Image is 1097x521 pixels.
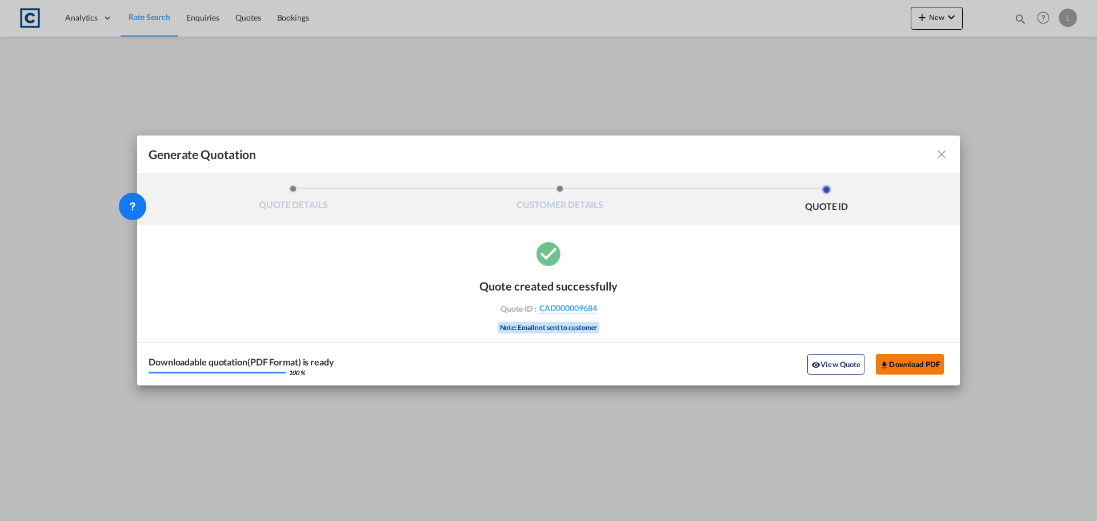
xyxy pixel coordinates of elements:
[149,147,256,162] span: Generate Quotation
[498,322,600,333] div: Note: Email not sent to customer
[880,360,889,369] md-icon: icon-download
[534,239,563,268] md-icon: icon-checkbox-marked-circle
[427,185,694,216] li: CUSTOMER DETAILS
[482,303,615,313] div: Quote ID :
[137,136,960,385] md-dialog: Generate QuotationQUOTE ...
[811,360,820,369] md-icon: icon-eye
[539,303,597,313] span: CAD000009684
[149,357,334,367] div: Downloadable quotation(PDF Format) is ready
[479,279,618,293] div: Quote created successfully
[807,354,864,375] button: icon-eyeView Quote
[289,369,305,376] div: 100 %
[693,185,960,216] li: QUOTE ID
[876,354,944,375] button: Download PDF
[160,185,427,216] li: QUOTE DETAILS
[935,148,948,161] md-icon: icon-close fg-AAA8AD cursor m-0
